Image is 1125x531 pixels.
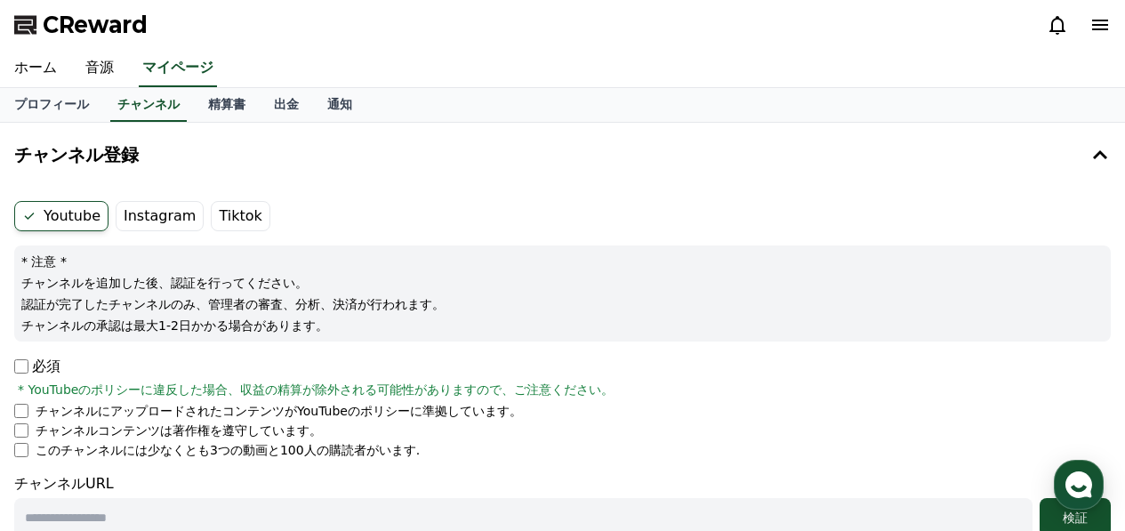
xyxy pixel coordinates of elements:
label: Tiktok [211,201,269,231]
span: 設定 [275,410,296,424]
p: チャンネルの承認は最大1-2日かかる場合があります。 [21,317,1104,334]
a: ホーム [5,383,117,428]
div: 検証 [1047,509,1104,527]
a: チャット [117,383,229,428]
a: 音源 [71,50,128,87]
span: CReward [43,11,148,39]
h4: チャンネル登録 [14,145,139,165]
p: 認証が完了したチャンネルのみ、管理者の審査、分析、決済が行われます。 [21,295,1104,313]
a: チャンネル [110,88,187,122]
a: 出金 [260,88,313,122]
a: マイページ [139,50,217,87]
span: チャット [152,411,195,425]
label: Instagram [116,201,204,231]
span: * YouTubeのポリシーに違反した場合、収益の精算が除外される可能性がありますので、ご注意ください。 [18,381,614,398]
a: 通知 [313,88,366,122]
p: チャンネルを追加した後、認証を行ってください。 [21,274,1104,292]
p: チャンネルにアップロードされたコンテンツがYouTubeのポリシーに準拠しています。 [36,402,522,420]
p: 必須 [14,356,60,377]
p: チャンネルコンテンツは著作権を遵守しています。 [36,422,322,439]
a: CReward [14,11,148,39]
span: ホーム [45,410,77,424]
p: このチャンネルには少なくとも3つの動画と100人の購読者がいます. [36,441,420,459]
label: Youtube [14,201,108,231]
a: 設定 [229,383,342,428]
button: チャンネル登録 [7,130,1118,180]
a: 精算書 [194,88,260,122]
